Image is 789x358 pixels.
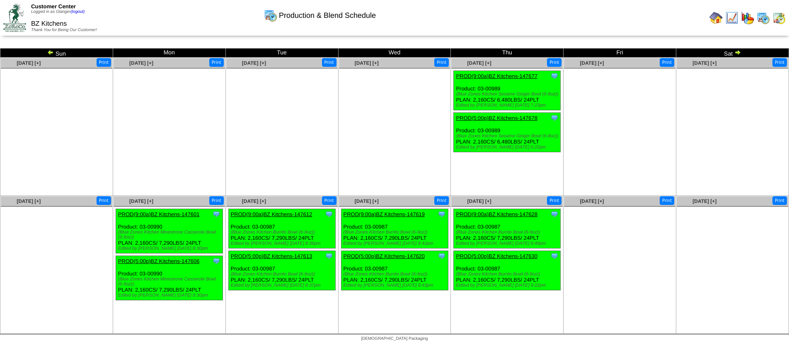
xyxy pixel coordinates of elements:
td: Sat [676,49,789,58]
div: Product: 03-00989 PLAN: 2,160CS / 6,480LBS / 24PLT [454,113,561,152]
button: Print [322,196,336,205]
img: Tooltip [325,252,333,260]
a: PROD(5:00p)BZ Kitchens-147620 [344,253,425,259]
div: (Blue Zones Kitchen Minestrone Casserole Bowl (6-9oz)) [118,277,223,287]
div: Product: 03-00990 PLAN: 2,160CS / 7,290LBS / 24PLT [116,209,223,253]
a: [DATE] [+] [129,198,153,204]
a: [DATE] [+] [242,198,266,204]
a: [DATE] [+] [242,60,266,66]
a: [DATE] [+] [580,60,604,66]
a: PROD(9:00a)BZ Kitchens-147628 [456,211,537,217]
img: Tooltip [550,252,559,260]
img: Tooltip [212,210,220,218]
div: Edited by [PERSON_NAME] [DATE] 8:42pm [344,241,448,246]
a: PROD(5:00p)BZ Kitchens-147606 [118,258,200,264]
div: Edited by [PERSON_NAME] [DATE] 8:30pm [118,246,223,251]
div: (Blue Zones Kitchen Burrito Bowl (6-9oz)) [344,272,448,277]
span: Thank You for Being Our Customer! [31,28,97,32]
a: [DATE] [+] [467,198,491,204]
a: [DATE] [+] [580,198,604,204]
button: Print [660,58,674,67]
a: [DATE] [+] [355,60,379,66]
a: [DATE] [+] [692,60,716,66]
a: PROD(9:00a)BZ Kitchens-147601 [118,211,200,217]
div: (Blue Zones Kitchen Minestrone Casserole Bowl (6-9oz)) [118,230,223,240]
a: [DATE] [+] [467,60,491,66]
div: Product: 03-00990 PLAN: 2,160CS / 7,290LBS / 24PLT [116,256,223,300]
button: Print [434,58,449,67]
button: Print [209,58,224,67]
img: Tooltip [550,72,559,80]
a: PROD(5:00p)BZ Kitchens-147630 [456,253,537,259]
div: Product: 03-00987 PLAN: 2,160CS / 7,290LBS / 24PLT [454,209,561,248]
a: PROD(5:00p)BZ Kitchens-147613 [231,253,312,259]
img: calendarinout.gif [772,11,786,24]
span: Production & Blend Schedule [279,11,376,20]
div: (Blue Zones Kitchen Sesame Ginger Bowl (6-8oz)) [456,134,560,139]
img: calendarprod.gif [757,11,770,24]
div: Edited by [PERSON_NAME] [DATE] 7:23pm [456,103,560,108]
a: PROD(9:00a)BZ Kitchens-147612 [231,211,312,217]
img: graph.gif [741,11,754,24]
div: (Blue Zones Kitchen Burrito Bowl (6-9oz)) [231,272,335,277]
img: Tooltip [325,210,333,218]
img: line_graph.gif [725,11,738,24]
div: Product: 03-00987 PLAN: 2,160CS / 7,290LBS / 24PLT [228,209,335,248]
a: [DATE] [+] [17,198,41,204]
span: BZ Kitchens [31,20,67,27]
div: (Blue Zones Kitchen Burrito Bowl (6-9oz)) [456,272,560,277]
div: Edited by [PERSON_NAME] [DATE] 8:37pm [231,283,335,288]
button: Print [660,196,674,205]
div: Product: 03-00989 PLAN: 2,160CS / 6,480LBS / 24PLT [454,71,561,110]
img: home.gif [709,11,723,24]
td: Tue [225,49,338,58]
span: [DATE] [+] [129,60,153,66]
a: (logout) [71,10,85,14]
a: [DATE] [+] [355,198,379,204]
td: Mon [113,49,225,58]
div: Product: 03-00987 PLAN: 2,160CS / 7,290LBS / 24PLT [341,209,448,248]
img: Tooltip [550,114,559,122]
img: Tooltip [212,257,220,265]
td: Wed [338,49,451,58]
img: calendarprod.gif [264,9,277,22]
a: [DATE] [+] [17,60,41,66]
div: Edited by [PERSON_NAME] [DATE] 8:43pm [344,283,448,288]
div: Edited by [PERSON_NAME] [DATE] 9:22pm [456,283,560,288]
img: arrowright.gif [734,49,741,56]
div: (Blue Zones Kitchen Burrito Bowl (6-9oz)) [344,230,448,235]
div: Product: 03-00987 PLAN: 2,160CS / 7,290LBS / 24PLT [228,251,335,290]
td: Sun [0,49,113,58]
button: Print [547,196,561,205]
button: Print [772,58,787,67]
button: Print [772,196,787,205]
a: PROD(5:00p)BZ Kitchens-147678 [456,115,537,121]
a: PROD(9:00a)BZ Kitchens-147677 [456,73,537,79]
button: Print [97,58,111,67]
span: Logged in as Glanger [31,10,85,14]
img: Tooltip [550,210,559,218]
button: Print [322,58,336,67]
button: Print [209,196,224,205]
img: ZoRoCo_Logo(Green%26Foil)%20jpg.webp [3,4,26,32]
div: Edited by [PERSON_NAME] [DATE] 6:22pm [456,145,560,150]
button: Print [97,196,111,205]
div: Edited by [PERSON_NAME] [DATE] 8:49pm [456,241,560,246]
img: arrowleft.gif [47,49,54,56]
span: Customer Center [31,3,76,10]
a: [DATE] [+] [692,198,716,204]
td: Thu [451,49,564,58]
a: PROD(9:00a)BZ Kitchens-147619 [344,211,425,217]
div: (Blue Zones Kitchen Sesame Ginger Bowl (6-8oz)) [456,92,560,97]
